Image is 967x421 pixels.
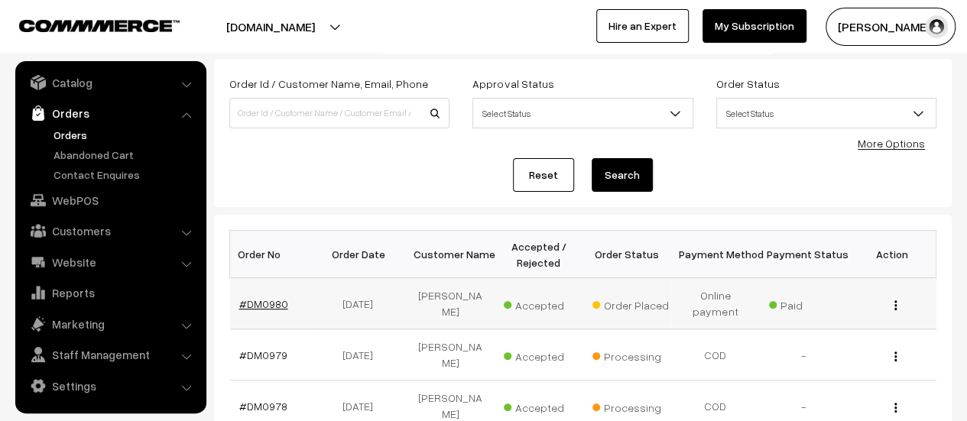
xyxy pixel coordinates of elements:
span: Order Placed [592,293,669,313]
img: Menu [894,300,897,310]
a: Orders [50,127,201,143]
th: Payment Method [671,231,760,278]
img: Menu [894,403,897,413]
a: Catalog [19,69,201,96]
a: More Options [858,137,925,150]
label: Order Status [716,76,780,92]
td: [PERSON_NAME] [407,278,495,329]
button: [DOMAIN_NAME] [173,8,368,46]
a: My Subscription [703,9,806,43]
th: Customer Name [407,231,495,278]
a: Reset [513,158,574,192]
a: Reports [19,279,201,306]
a: Settings [19,372,201,400]
td: COD [671,329,760,381]
span: Select Status [716,98,936,128]
a: #DM0979 [239,348,287,361]
a: Staff Management [19,341,201,368]
span: Select Status [717,100,936,127]
a: Hire an Expert [596,9,689,43]
a: Abandoned Cart [50,147,201,163]
th: Order Status [583,231,672,278]
img: user [925,15,948,38]
a: Contact Enquires [50,167,201,183]
span: Accepted [504,345,580,364]
td: Online payment [671,278,760,329]
img: COMMMERCE [19,20,180,31]
span: Accepted [504,293,580,313]
th: Order No [230,231,319,278]
label: Approval Status [472,76,553,92]
td: - [760,329,849,381]
a: Customers [19,217,201,245]
a: COMMMERCE [19,15,153,34]
span: Paid [769,293,845,313]
img: Menu [894,351,897,361]
td: [PERSON_NAME] [407,329,495,381]
span: Processing [592,396,669,416]
a: #DM0980 [239,297,288,310]
td: [DATE] [318,329,407,381]
span: Select Status [473,100,692,127]
th: Order Date [318,231,407,278]
a: WebPOS [19,186,201,214]
a: Website [19,248,201,276]
button: Search [592,158,653,192]
span: Processing [592,345,669,364]
span: Accepted [504,396,580,416]
input: Order Id / Customer Name / Customer Email / Customer Phone [229,98,449,128]
th: Accepted / Rejected [495,231,583,278]
a: Marketing [19,310,201,338]
th: Action [848,231,936,278]
th: Payment Status [760,231,849,278]
td: [DATE] [318,278,407,329]
a: Orders [19,99,201,127]
label: Order Id / Customer Name, Email, Phone [229,76,428,92]
button: [PERSON_NAME] [826,8,956,46]
a: #DM0978 [239,400,287,413]
span: Select Status [472,98,693,128]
